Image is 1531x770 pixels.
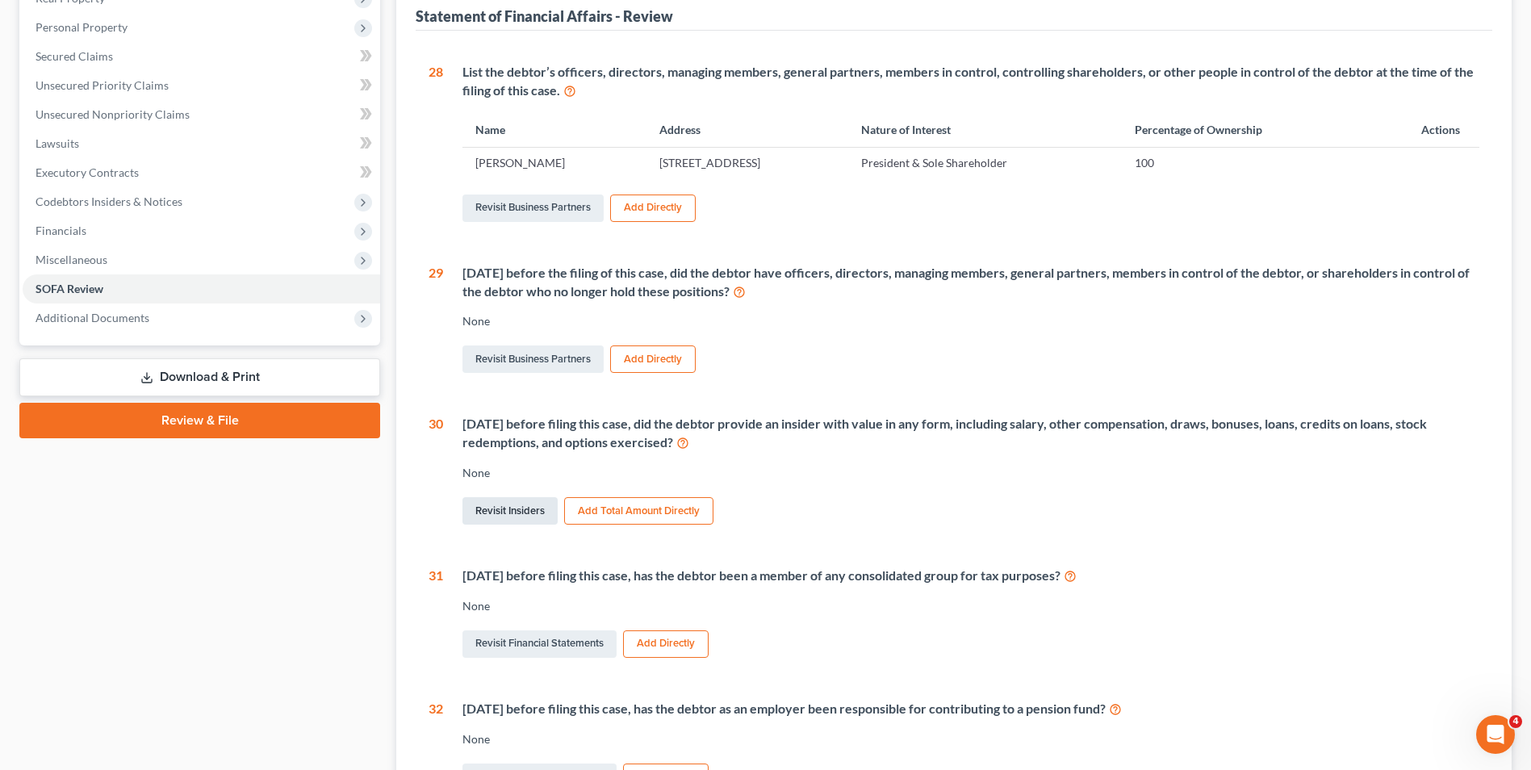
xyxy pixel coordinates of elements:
[462,465,1479,481] div: None
[462,112,646,147] th: Name
[1122,148,1366,178] td: 100
[36,49,113,63] span: Secured Claims
[429,415,443,528] div: 30
[36,195,182,208] span: Codebtors Insiders & Notices
[36,78,169,92] span: Unsecured Priority Claims
[462,313,1479,329] div: None
[462,63,1479,100] div: List the debtor’s officers, directors, managing members, general partners, members in control, co...
[462,345,604,373] a: Revisit Business Partners
[610,195,696,222] button: Add Directly
[36,136,79,150] span: Lawsuits
[36,253,107,266] span: Miscellaneous
[462,264,1479,301] div: [DATE] before the filing of this case, did the debtor have officers, directors, managing members,...
[23,158,380,187] a: Executory Contracts
[1509,715,1522,728] span: 4
[462,700,1479,718] div: [DATE] before filing this case, has the debtor as an employer been responsible for contributing t...
[23,42,380,71] a: Secured Claims
[429,567,443,661] div: 31
[462,497,558,525] a: Revisit Insiders
[462,598,1479,614] div: None
[1122,112,1366,147] th: Percentage of Ownership
[646,148,848,178] td: [STREET_ADDRESS]
[429,63,443,225] div: 28
[429,264,443,377] div: 29
[19,403,380,438] a: Review & File
[646,112,848,147] th: Address
[564,497,713,525] button: Add Total Amount Directly
[623,630,709,658] button: Add Directly
[462,731,1479,747] div: None
[462,415,1479,452] div: [DATE] before filing this case, did the debtor provide an insider with value in any form, includi...
[462,630,617,658] a: Revisit Financial Statements
[36,311,149,324] span: Additional Documents
[19,358,380,396] a: Download & Print
[36,224,86,237] span: Financials
[610,345,696,373] button: Add Directly
[848,148,1122,178] td: President & Sole Shareholder
[416,6,673,26] div: Statement of Financial Affairs - Review
[462,148,646,178] td: [PERSON_NAME]
[462,195,604,222] a: Revisit Business Partners
[1476,715,1515,754] iframe: Intercom live chat
[23,71,380,100] a: Unsecured Priority Claims
[36,165,139,179] span: Executory Contracts
[23,274,380,303] a: SOFA Review
[848,112,1122,147] th: Nature of Interest
[36,282,103,295] span: SOFA Review
[36,20,128,34] span: Personal Property
[1366,112,1479,147] th: Actions
[36,107,190,121] span: Unsecured Nonpriority Claims
[23,129,380,158] a: Lawsuits
[23,100,380,129] a: Unsecured Nonpriority Claims
[462,567,1479,585] div: [DATE] before filing this case, has the debtor been a member of any consolidated group for tax pu...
